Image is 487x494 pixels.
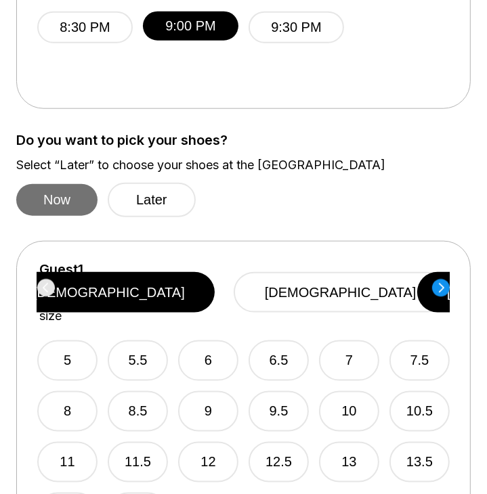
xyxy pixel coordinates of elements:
[389,340,450,381] button: 7.5
[16,184,98,216] button: Now
[249,391,309,432] button: 9.5
[37,442,98,482] button: 11
[37,340,98,381] button: 5
[178,340,238,381] button: 6
[16,133,471,148] label: Do you want to pick your shoes?
[40,262,84,277] label: Guest 1
[108,183,196,217] button: Later
[234,272,448,313] button: [DEMOGRAPHIC_DATA]
[319,340,379,381] button: 7
[16,158,471,173] label: Select “Later” to choose your shoes at the [GEOGRAPHIC_DATA]
[37,391,98,432] button: 8
[3,272,215,313] button: [DEMOGRAPHIC_DATA]
[108,442,168,482] button: 11.5
[249,442,309,482] button: 12.5
[143,12,238,41] button: 9:00 PM
[249,12,344,43] button: 9:30 PM
[319,442,379,482] button: 13
[319,391,379,432] button: 10
[108,340,168,381] button: 5.5
[178,442,238,482] button: 12
[249,340,309,381] button: 6.5
[178,391,238,432] button: 9
[389,391,450,432] button: 10.5
[389,442,450,482] button: 13.5
[108,391,168,432] button: 8.5
[37,12,133,43] button: 8:30 PM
